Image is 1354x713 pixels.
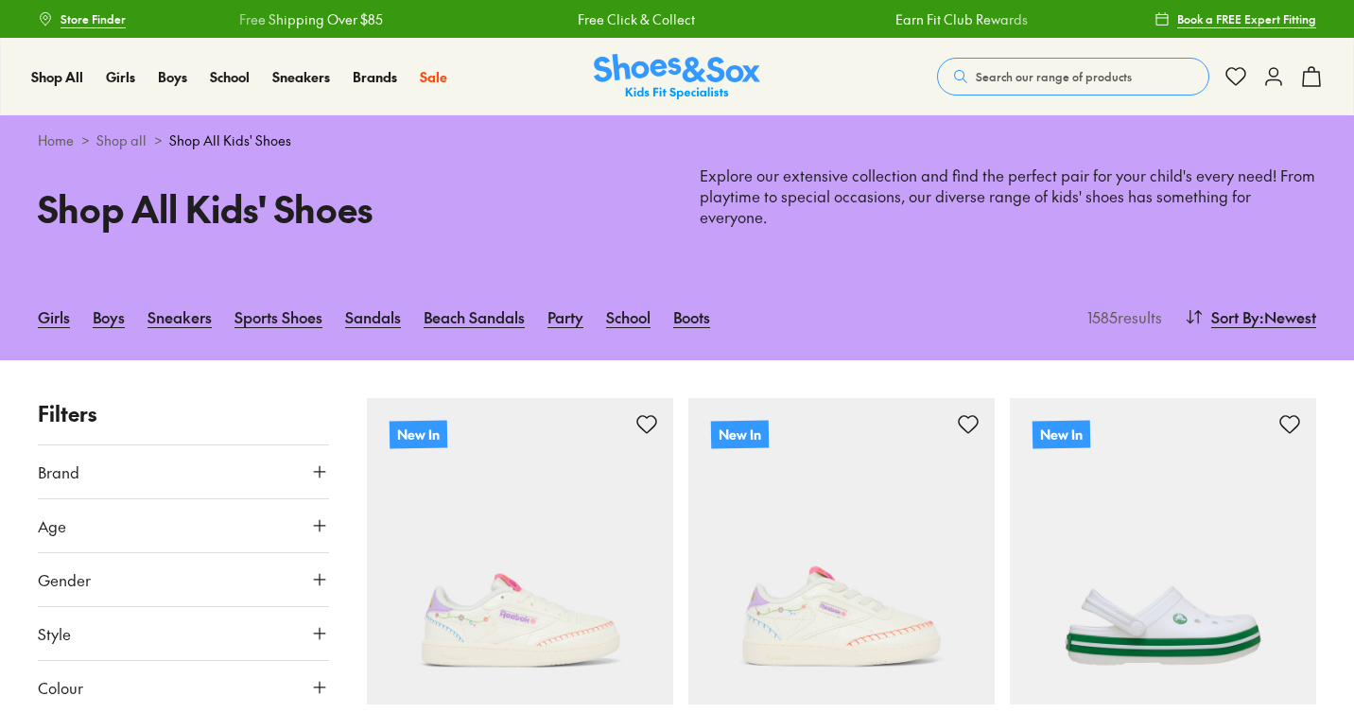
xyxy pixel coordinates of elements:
[169,130,291,150] span: Shop All Kids' Shoes
[1154,2,1316,36] a: Book a FREE Expert Fitting
[711,420,769,448] p: New In
[38,182,654,235] h1: Shop All Kids' Shoes
[106,67,135,86] span: Girls
[38,296,70,338] a: Girls
[210,67,250,86] span: School
[272,67,330,87] a: Sneakers
[210,67,250,87] a: School
[93,296,125,338] a: Boys
[272,67,330,86] span: Sneakers
[606,296,651,338] a: School
[424,296,525,338] a: Beach Sandals
[937,58,1209,96] button: Search our range of products
[38,676,83,699] span: Colour
[38,553,329,606] button: Gender
[673,296,710,338] a: Boots
[1259,305,1316,328] span: : Newest
[1080,305,1162,328] p: 1585 results
[38,622,71,645] span: Style
[353,67,397,86] span: Brands
[38,398,329,429] p: Filters
[390,420,447,448] p: New In
[1185,296,1316,338] button: Sort By:Newest
[38,607,329,660] button: Style
[38,130,74,150] a: Home
[578,9,695,29] a: Free Click & Collect
[1177,10,1316,27] span: Book a FREE Expert Fitting
[420,67,447,87] a: Sale
[700,165,1316,228] p: Explore our extensive collection and find the perfect pair for your child's every need! From play...
[38,568,91,591] span: Gender
[106,67,135,87] a: Girls
[38,499,329,552] button: Age
[367,398,673,704] a: New In
[31,67,83,87] a: Shop All
[38,461,79,483] span: Brand
[547,296,583,338] a: Party
[1010,398,1316,704] a: New In
[38,2,126,36] a: Store Finder
[31,67,83,86] span: Shop All
[38,130,1316,150] div: > >
[420,67,447,86] span: Sale
[234,296,322,338] a: Sports Shoes
[594,54,760,100] a: Shoes & Sox
[1211,305,1259,328] span: Sort By
[895,9,1028,29] a: Earn Fit Club Rewards
[96,130,147,150] a: Shop all
[61,10,126,27] span: Store Finder
[594,54,760,100] img: SNS_Logo_Responsive.svg
[38,445,329,498] button: Brand
[148,296,212,338] a: Sneakers
[353,67,397,87] a: Brands
[38,514,66,537] span: Age
[1033,420,1090,448] p: New In
[345,296,401,338] a: Sandals
[688,398,995,704] a: New In
[158,67,187,87] a: Boys
[239,9,383,29] a: Free Shipping Over $85
[158,67,187,86] span: Boys
[976,68,1132,85] span: Search our range of products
